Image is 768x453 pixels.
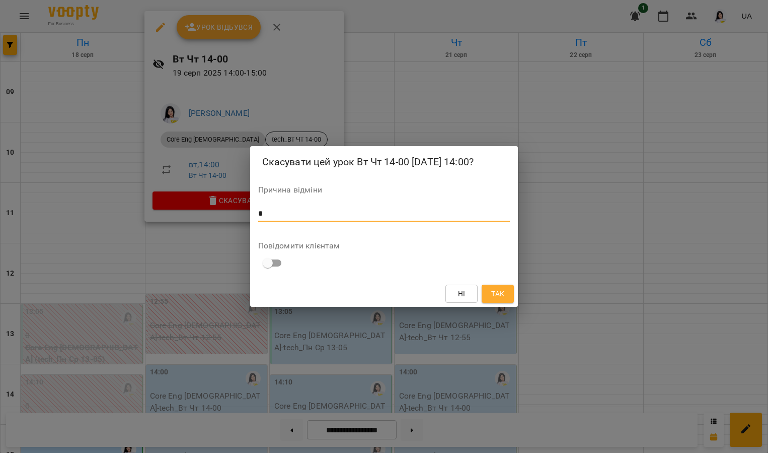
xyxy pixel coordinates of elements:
[258,186,510,194] label: Причина відміни
[491,288,504,300] span: Так
[258,242,510,250] label: Повідомити клієнтам
[458,288,466,300] span: Ні
[482,285,514,303] button: Так
[445,285,478,303] button: Ні
[262,154,506,170] h2: Скасувати цей урок Вт Чт 14-00 [DATE] 14:00?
